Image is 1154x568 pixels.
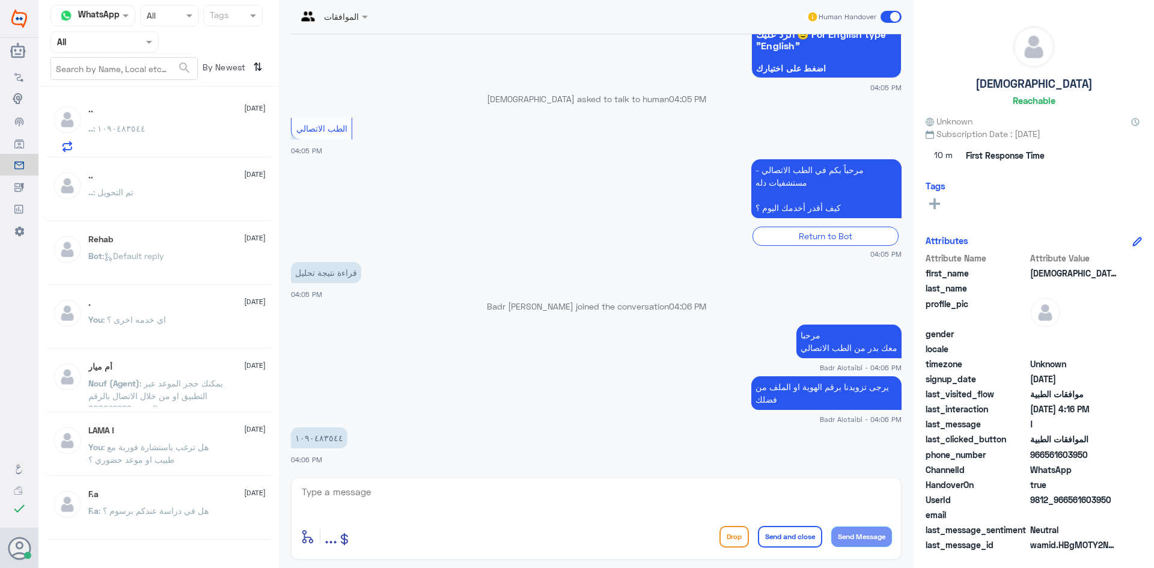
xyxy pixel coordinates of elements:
span: .. [88,187,93,197]
span: الطب الاتصالي [296,123,347,133]
span: : يمكنك حجز الموعد عبر التطبيق او من خلال الاتصال بالرقم الموحد 920012222 [88,378,223,414]
img: Widebot Logo [11,9,27,28]
span: اضغط على اختيارك [756,64,897,73]
span: locale [926,343,1028,355]
h6: Attributes [926,235,968,246]
span: last_message [926,418,1028,430]
span: Badr Alotaibi - 04:06 PM [820,362,902,373]
p: 22/9/2025, 4:06 PM [796,325,902,358]
h5: F.a [88,489,99,499]
span: : تم التحويل [93,187,133,197]
span: phone_number [926,448,1028,461]
div: Return to Bot [753,227,899,245]
img: defaultAdmin.png [52,105,82,135]
span: Badr Alotaibi - 04:06 PM [820,414,902,424]
img: defaultAdmin.png [1030,298,1060,328]
span: 966561603950 [1030,448,1117,461]
span: 2 [1030,463,1117,476]
p: Badr [PERSON_NAME] joined the conversation [291,300,902,313]
input: Search by Name, Local etc… [51,58,197,79]
span: Subscription Date : [DATE] [926,127,1142,140]
span: : اي خدمه اخرى ؟ [103,314,166,325]
span: Nouf (Agent) [88,378,139,388]
span: search [177,61,192,75]
h5: أم ميار [88,362,112,372]
span: You [88,442,103,452]
span: 04:05 PM [870,249,902,259]
span: First Response Time [966,149,1045,162]
img: whatsapp.png [57,7,75,25]
span: 04:05 PM [669,94,706,104]
span: last_message_sentiment [926,524,1028,536]
p: 22/9/2025, 4:06 PM [751,376,902,410]
h6: Reachable [1013,95,1055,106]
span: Human Handover [819,11,876,22]
span: 0 [1030,524,1117,536]
span: .. [88,123,93,133]
i: ⇅ [253,57,263,77]
span: [DATE] [244,296,266,307]
span: Attribute Name [926,252,1028,264]
span: Bot [88,251,102,261]
p: [DEMOGRAPHIC_DATA] asked to talk to human [291,93,902,105]
span: last_visited_flow [926,388,1028,400]
div: Tags [208,8,229,24]
img: defaultAdmin.png [52,362,82,392]
i: check [12,501,26,516]
span: 2025-09-22T13:16:16.928Z [1030,403,1117,415]
span: 04:06 PM [291,456,322,463]
span: email [926,508,1028,521]
button: Drop [719,526,749,548]
span: Attribute Value [1030,252,1117,264]
span: [DATE] [244,169,266,180]
span: null [1030,328,1117,340]
span: Unknown [1030,358,1117,370]
img: defaultAdmin.png [52,426,82,456]
button: ... [325,523,337,550]
img: defaultAdmin.png [52,298,82,328]
button: Send Message [831,527,892,547]
span: : هل في دراسة عندكم برسوم ؟ [99,505,209,516]
span: ا [1030,418,1117,430]
span: [DATE] [244,233,266,243]
h5: .. [88,171,93,181]
span: [DATE] [244,360,266,371]
h5: .. [88,105,93,115]
span: wamid.HBgMOTY2NTYxNjAzOTUwFQIAEhgUM0FENzJBNUYzNUIwMzAyNzg0NkIA [1030,539,1117,551]
span: null [1030,508,1117,521]
img: defaultAdmin.png [52,171,82,201]
span: [DATE] [244,103,266,114]
span: : ١٠٩٠٤٨٣٥٤٤ [93,123,145,133]
span: 04:06 PM [669,301,706,311]
span: ChannelId [926,463,1028,476]
span: Mohammed [1030,267,1117,279]
span: UserId [926,493,1028,506]
span: ... [325,525,337,547]
span: You [88,314,103,325]
span: profile_pic [926,298,1028,325]
span: [DATE] [244,487,266,498]
img: defaultAdmin.png [1013,26,1054,67]
span: timezone [926,358,1028,370]
p: 22/9/2025, 4:05 PM [751,159,902,218]
img: defaultAdmin.png [52,234,82,264]
span: الموافقات الطبية [1030,433,1117,445]
span: 04:05 PM [870,82,902,93]
span: last_interaction [926,403,1028,415]
span: موافقات الطبية [1030,388,1117,400]
span: true [1030,478,1117,491]
h6: Tags [926,180,945,191]
span: signup_date [926,373,1028,385]
span: last_clicked_button [926,433,1028,445]
span: [DATE] [244,424,266,435]
button: Send and close [758,526,822,548]
span: HandoverOn [926,478,1028,491]
span: 2025-09-22T12:19:31.852Z [1030,373,1117,385]
span: last_message_id [926,539,1028,551]
span: 9812_966561603950 [1030,493,1117,506]
span: By Newest [198,57,248,81]
button: Avatar [8,537,31,560]
h5: . [88,298,91,308]
span: : هل ترغب باستشارة فورية مع طبيب او موعد حضوري ؟ [88,442,209,465]
span: last_name [926,282,1028,295]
